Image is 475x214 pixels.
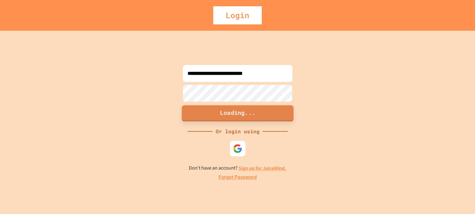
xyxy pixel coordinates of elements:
[189,164,286,172] p: Don't have an account?
[233,144,242,153] img: google-icon.svg
[219,174,257,181] a: Forgot Password
[182,105,293,121] button: Loading...
[239,165,286,171] a: Sign up for JuiceMind.
[213,6,262,24] div: Login
[213,128,263,135] div: Or login using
